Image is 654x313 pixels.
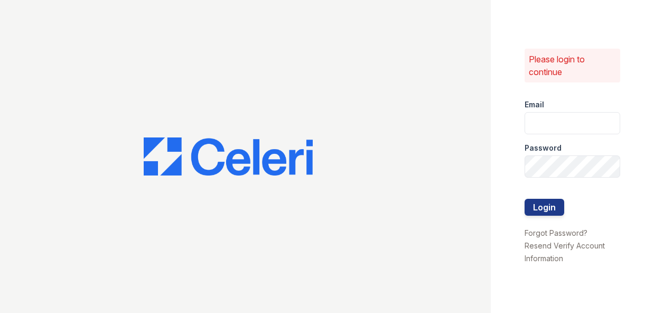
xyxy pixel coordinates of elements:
label: Password [525,143,562,153]
a: Resend Verify Account Information [525,241,605,263]
p: Please login to continue [529,53,616,78]
a: Forgot Password? [525,228,587,237]
label: Email [525,99,544,110]
button: Login [525,199,564,216]
img: CE_Logo_Blue-a8612792a0a2168367f1c8372b55b34899dd931a85d93a1a3d3e32e68fde9ad4.png [144,137,313,176]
